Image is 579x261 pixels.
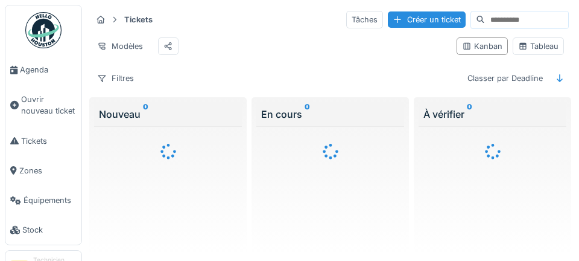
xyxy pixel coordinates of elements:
[423,107,562,121] div: À vérifier
[5,126,81,156] a: Tickets
[21,135,77,147] span: Tickets
[25,12,62,48] img: Badge_color-CXgf-gQk.svg
[388,11,466,28] div: Créer un ticket
[462,40,502,52] div: Kanban
[518,40,558,52] div: Tableau
[22,224,77,236] span: Stock
[5,85,81,126] a: Ouvrir nouveau ticket
[5,215,81,245] a: Stock
[143,107,148,121] sup: 0
[5,156,81,185] a: Zones
[5,55,81,85] a: Agenda
[24,195,77,206] span: Équipements
[99,107,237,121] div: Nouveau
[119,14,157,25] strong: Tickets
[21,94,77,117] span: Ouvrir nouveau ticket
[462,69,548,87] div: Classer par Deadline
[305,107,310,121] sup: 0
[92,37,148,55] div: Modèles
[5,185,81,215] a: Équipements
[92,69,139,87] div: Filtres
[467,107,472,121] sup: 0
[346,11,383,28] div: Tâches
[20,64,77,76] span: Agenda
[261,107,399,121] div: En cours
[19,165,77,176] span: Zones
